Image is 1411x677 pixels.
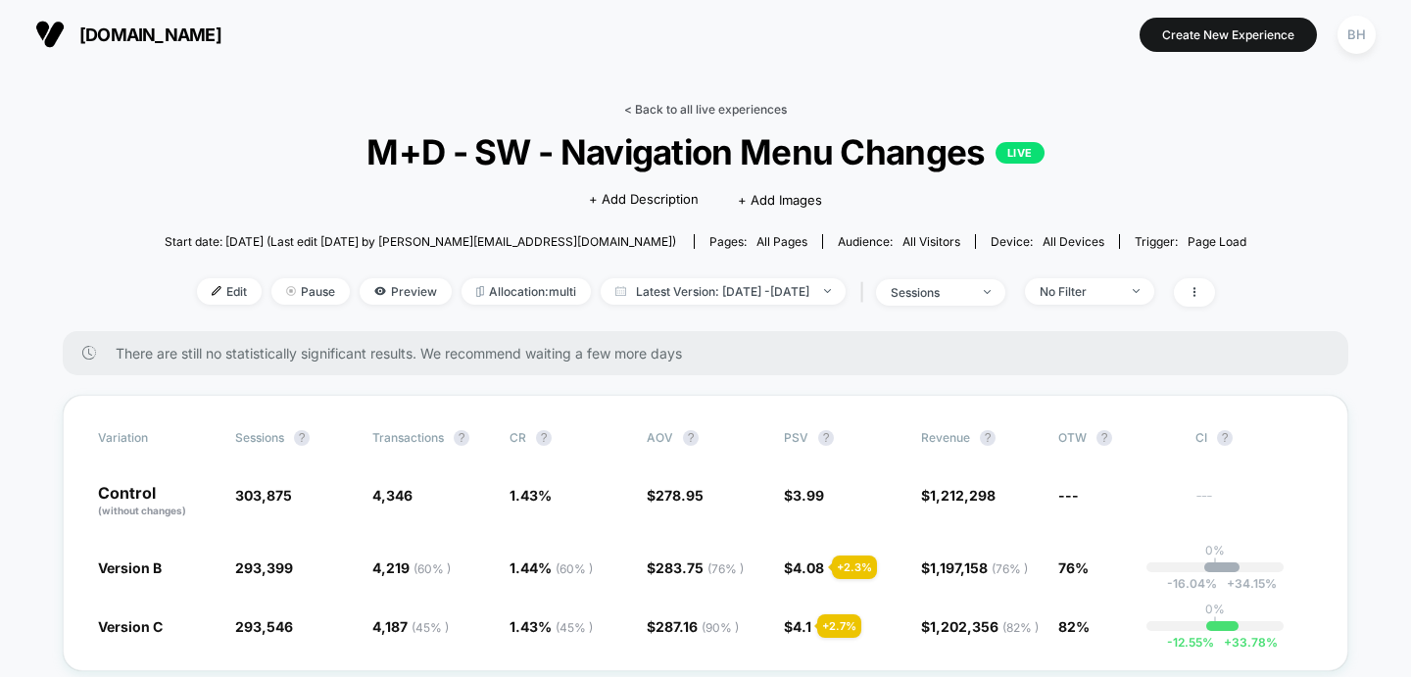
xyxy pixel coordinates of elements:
span: 3.99 [793,487,824,504]
div: sessions [891,285,969,300]
span: All Visitors [902,234,960,249]
span: 1,212,298 [930,487,996,504]
span: -16.04 % [1167,576,1217,591]
span: Sessions [235,430,284,445]
span: 4.08 [793,559,824,576]
span: + Add Images [738,192,822,208]
span: Version B [98,559,162,576]
p: | [1213,557,1217,572]
span: Variation [98,430,206,446]
span: ( 60 % ) [556,561,593,576]
span: $ [921,487,996,504]
span: AOV [647,430,673,445]
span: Start date: [DATE] (Last edit [DATE] by [PERSON_NAME][EMAIL_ADDRESS][DOMAIN_NAME]) [165,234,676,249]
span: CR [510,430,526,445]
div: + 2.3 % [832,556,877,579]
button: ? [536,430,552,446]
img: end [984,290,991,294]
span: 82% [1058,618,1090,635]
button: BH [1332,15,1382,55]
span: [DOMAIN_NAME] [79,24,221,45]
p: 0% [1205,543,1225,557]
span: There are still no statistically significant results. We recommend waiting a few more days [116,345,1309,362]
span: 303,875 [235,487,292,504]
span: ( 45 % ) [412,620,449,635]
span: $ [784,618,811,635]
span: Transactions [372,430,444,445]
img: rebalance [476,286,484,297]
span: OTW [1058,430,1166,446]
p: Control [98,485,216,518]
button: [DOMAIN_NAME] [29,19,227,50]
p: LIVE [996,142,1045,164]
span: 34.15 % [1217,576,1277,591]
span: 293,399 [235,559,293,576]
span: ( 82 % ) [1002,620,1039,635]
span: (without changes) [98,505,186,516]
span: 287.16 [656,618,739,635]
img: end [286,286,296,296]
button: ? [294,430,310,446]
button: ? [818,430,834,446]
img: end [1133,289,1140,293]
span: ( 90 % ) [702,620,739,635]
span: 4.1 [793,618,811,635]
span: PSV [784,430,808,445]
div: BH [1338,16,1376,54]
span: Revenue [921,430,970,445]
div: Trigger: [1135,234,1246,249]
span: 4,219 [372,559,451,576]
span: all pages [756,234,807,249]
span: | [855,278,876,307]
span: M+D - SW - Navigation Menu Changes [219,131,1192,172]
span: $ [784,487,824,504]
img: edit [212,286,221,296]
span: --- [1195,490,1313,518]
span: ( 60 % ) [414,561,451,576]
span: 4,346 [372,487,413,504]
img: calendar [615,286,626,296]
span: + [1227,576,1235,591]
span: all devices [1043,234,1104,249]
a: < Back to all live experiences [624,102,787,117]
div: + 2.7 % [817,614,861,638]
span: 33.78 % [1214,635,1278,650]
span: $ [921,618,1039,635]
button: ? [454,430,469,446]
div: No Filter [1040,284,1118,299]
span: Version C [98,618,163,635]
span: 4,187 [372,618,449,635]
span: -12.55 % [1167,635,1214,650]
img: end [824,289,831,293]
button: ? [1217,430,1233,446]
span: Preview [360,278,452,305]
div: Audience: [838,234,960,249]
span: 1.44 % [510,559,593,576]
span: + [1224,635,1232,650]
span: Edit [197,278,262,305]
button: ? [683,430,699,446]
span: Page Load [1188,234,1246,249]
span: 1,202,356 [930,618,1039,635]
span: $ [647,559,744,576]
span: 283.75 [656,559,744,576]
span: $ [647,618,739,635]
span: CI [1195,430,1303,446]
button: Create New Experience [1140,18,1317,52]
span: ( 45 % ) [556,620,593,635]
span: + Add Description [589,190,699,210]
span: Pause [271,278,350,305]
span: 293,546 [235,618,293,635]
button: ? [1096,430,1112,446]
span: $ [921,559,1028,576]
span: $ [647,487,704,504]
div: Pages: [709,234,807,249]
p: 0% [1205,602,1225,616]
img: Visually logo [35,20,65,49]
span: Device: [975,234,1119,249]
p: | [1213,616,1217,631]
span: $ [784,559,824,576]
span: Latest Version: [DATE] - [DATE] [601,278,846,305]
span: 278.95 [656,487,704,504]
span: ( 76 % ) [992,561,1028,576]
